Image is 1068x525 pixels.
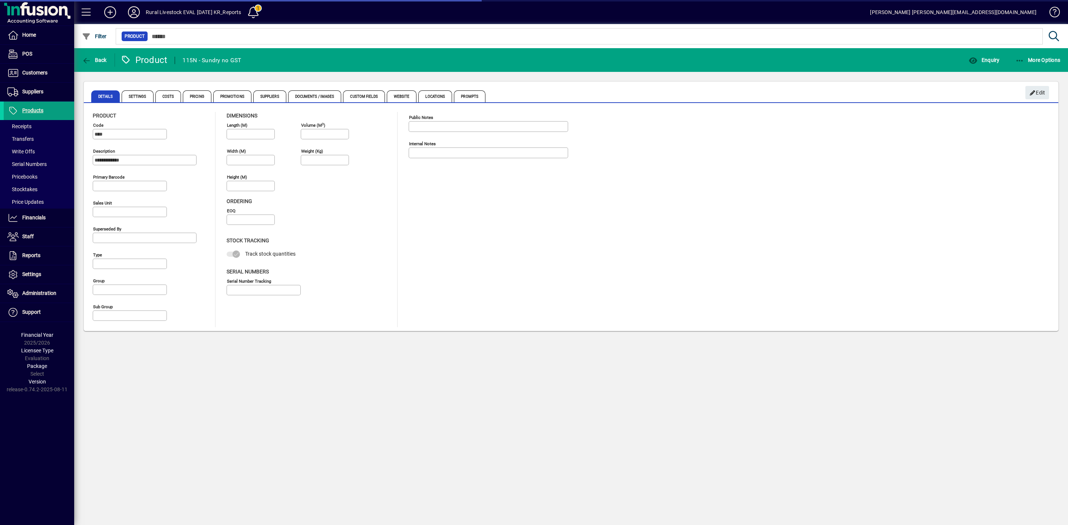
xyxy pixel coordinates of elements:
[253,90,286,102] span: Suppliers
[245,251,296,257] span: Track stock quantities
[22,215,46,220] span: Financials
[4,227,74,246] a: Staff
[4,183,74,196] a: Stocktakes
[288,90,342,102] span: Documents / Images
[22,252,40,258] span: Reports
[7,174,37,180] span: Pricebooks
[4,26,74,44] a: Home
[4,83,74,101] a: Suppliers
[7,161,47,167] span: Serial Numbers
[93,200,112,206] mat-label: Sales unit
[4,158,74,170] a: Serial Numbers
[22,309,41,315] span: Support
[227,208,235,213] mat-label: EOQ
[1013,53,1062,67] button: More Options
[121,54,168,66] div: Product
[4,209,74,227] a: Financials
[4,133,74,145] a: Transfers
[80,30,109,43] button: Filter
[91,90,120,102] span: Details
[155,90,181,102] span: Costs
[182,54,241,66] div: 115N - Sundry no GST
[4,45,74,63] a: POS
[7,136,34,142] span: Transfers
[409,141,436,146] mat-label: Internal Notes
[21,332,53,338] span: Financial Year
[322,122,324,126] sup: 3
[22,89,43,94] span: Suppliers
[301,123,325,128] mat-label: Volume (m )
[22,51,32,57] span: POS
[4,170,74,183] a: Pricebooks
[93,278,105,283] mat-label: Group
[4,284,74,303] a: Administration
[227,278,271,283] mat-label: Serial Number tracking
[4,303,74,322] a: Support
[227,269,269,275] span: Serial Numbers
[227,237,269,243] span: Stock Tracking
[4,196,74,208] a: Price Updates
[93,123,103,128] mat-label: Code
[1025,86,1049,99] button: Edit
[227,149,246,154] mat-label: Width (m)
[227,175,247,180] mat-label: Height (m)
[969,57,999,63] span: Enquiry
[387,90,417,102] span: Website
[7,186,37,192] span: Stocktakes
[29,379,46,385] span: Version
[227,123,247,128] mat-label: Length (m)
[870,6,1036,18] div: [PERSON_NAME] [PERSON_NAME][EMAIL_ADDRESS][DOMAIN_NAME]
[93,252,102,257] mat-label: Type
[80,53,109,67] button: Back
[454,90,485,102] span: Prompts
[22,107,43,113] span: Products
[183,90,211,102] span: Pricing
[22,70,47,76] span: Customers
[93,226,121,232] mat-label: Superseded by
[409,115,433,120] mat-label: Public Notes
[122,90,154,102] span: Settings
[4,145,74,158] a: Write Offs
[227,113,257,119] span: Dimensions
[1044,1,1059,26] a: Knowledge Base
[93,304,113,309] mat-label: Sub group
[22,271,41,277] span: Settings
[93,175,125,180] mat-label: Primary barcode
[1015,57,1061,63] span: More Options
[7,199,44,205] span: Price Updates
[27,363,47,369] span: Package
[22,233,34,239] span: Staff
[22,32,36,38] span: Home
[967,53,1001,67] button: Enquiry
[93,113,116,119] span: Product
[122,6,146,19] button: Profile
[301,149,323,154] mat-label: Weight (Kg)
[7,123,32,129] span: Receipts
[4,246,74,265] a: Reports
[227,198,252,204] span: Ordering
[22,290,56,296] span: Administration
[74,53,115,67] app-page-header-button: Back
[146,6,241,18] div: Rural Livestock EVAL [DATE] KR_Reports
[418,90,452,102] span: Locations
[82,57,107,63] span: Back
[82,33,107,39] span: Filter
[21,348,53,353] span: Licensee Type
[4,265,74,284] a: Settings
[343,90,385,102] span: Custom Fields
[93,149,115,154] mat-label: Description
[98,6,122,19] button: Add
[125,33,145,40] span: Product
[4,120,74,133] a: Receipts
[7,149,35,154] span: Write Offs
[213,90,251,102] span: Promotions
[4,64,74,82] a: Customers
[1029,87,1045,99] span: Edit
